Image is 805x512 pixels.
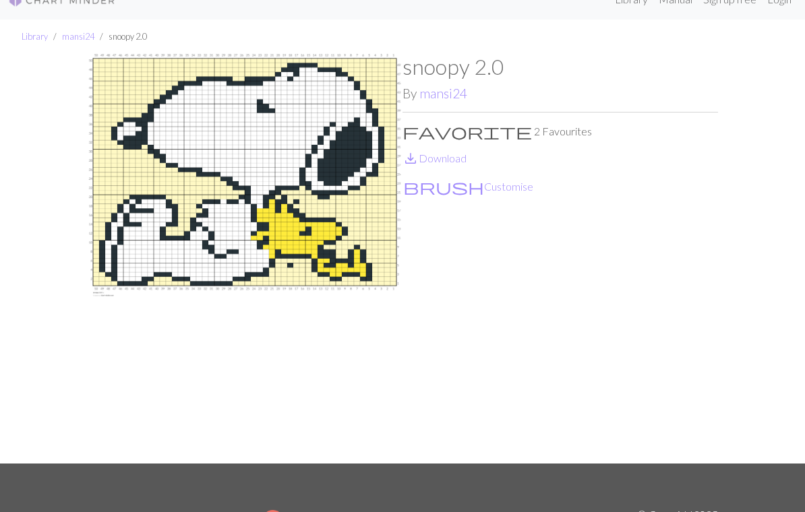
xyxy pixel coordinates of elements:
h2: By [403,86,718,101]
a: mansi24 [62,31,94,42]
span: favorite [403,122,532,141]
i: Customise [403,179,484,195]
button: CustomiseCustomise [403,178,534,195]
i: Favourite [403,123,532,139]
i: Download [403,150,419,166]
a: Library [22,31,48,42]
span: brush [403,177,484,196]
li: snoopy 2.0 [94,30,147,43]
h1: snoopy 2.0 [403,54,718,79]
a: mansi24 [419,86,467,101]
span: save_alt [403,149,419,168]
img: snoopy 2.0 [87,54,403,463]
p: 2 Favourites [403,123,718,139]
a: DownloadDownload [403,152,467,164]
